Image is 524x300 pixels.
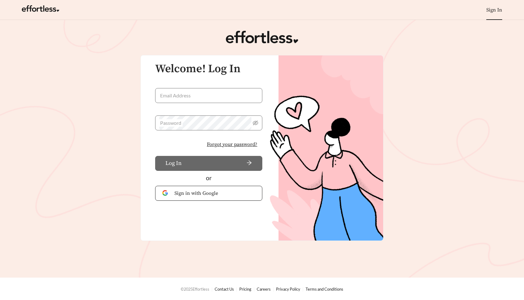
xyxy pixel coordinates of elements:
span: eye-invisible [253,120,258,126]
span: © 2025 Effortless [181,287,209,292]
button: Forgot your password? [202,138,262,151]
a: Pricing [239,287,251,292]
div: or [155,174,262,183]
h3: Welcome! Log In [155,63,262,75]
a: Sign In [486,7,502,13]
a: Careers [257,287,271,292]
a: Privacy Policy [276,287,300,292]
button: Sign in with Google [155,186,262,201]
a: Contact Us [215,287,234,292]
span: Forgot your password? [207,141,257,148]
button: Log Inarrow-right [155,156,262,171]
a: Terms and Conditions [306,287,343,292]
span: Sign in with Google [174,190,255,197]
img: Google Authentication [162,190,169,196]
